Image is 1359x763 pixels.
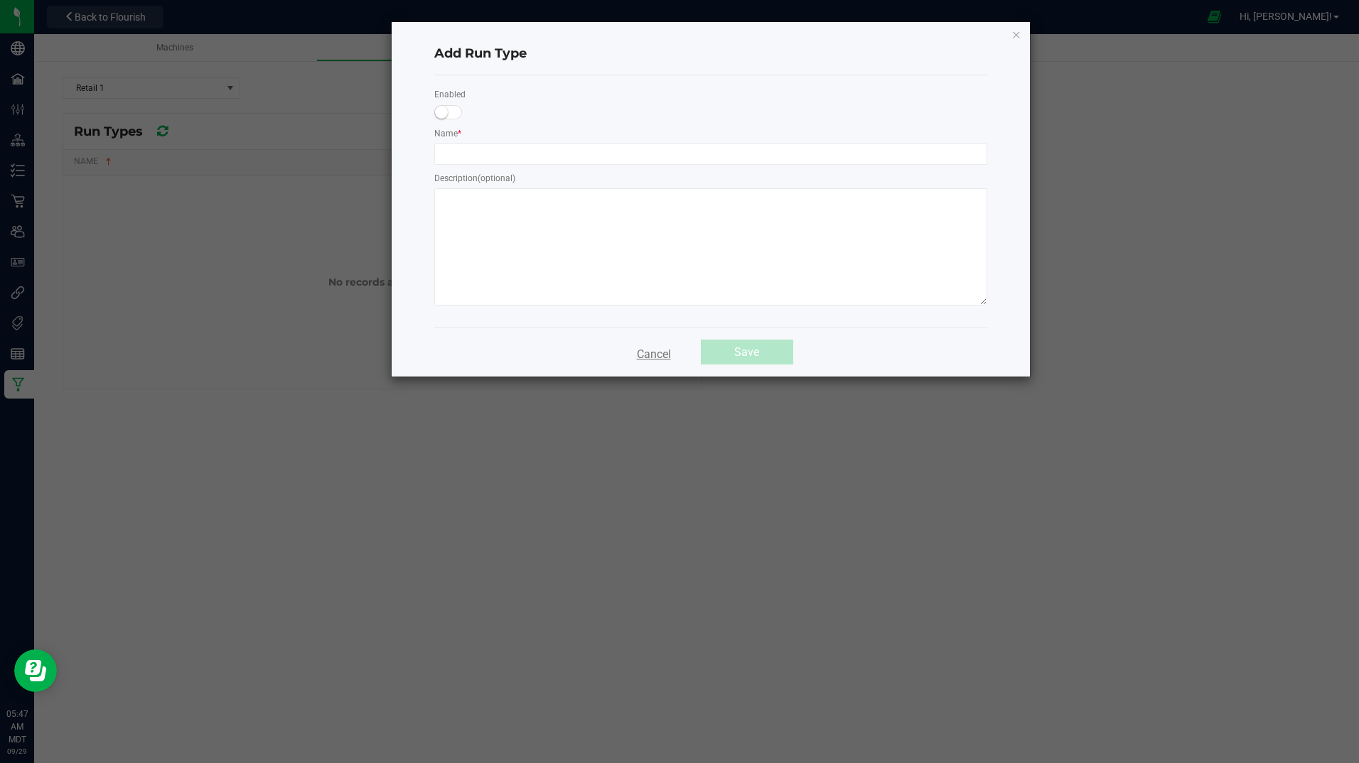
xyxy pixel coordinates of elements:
[434,45,987,63] h4: Add Run Type
[14,649,57,692] iframe: Resource center
[1011,26,1021,43] button: Close
[434,127,461,140] label: Name
[701,340,793,364] button: Save
[478,173,515,183] span: (optional)
[434,88,466,101] label: Enabled
[434,172,515,185] label: Description
[628,340,679,365] button: Cancel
